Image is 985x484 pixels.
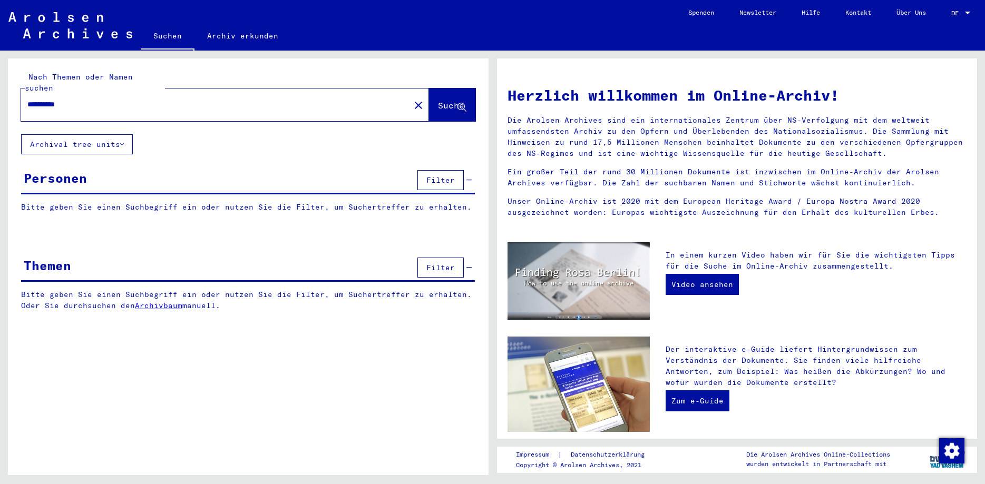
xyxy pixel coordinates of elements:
[562,449,657,460] a: Datenschutzerklärung
[508,115,967,159] p: Die Arolsen Archives sind ein internationales Zentrum über NS-Verfolgung mit dem weltweit umfasse...
[141,23,194,51] a: Suchen
[746,459,890,469] p: wurden entwickelt in Partnerschaft mit
[939,438,964,463] img: Zustimmung ändern
[516,449,558,460] a: Impressum
[135,301,182,310] a: Archivbaum
[24,169,87,187] div: Personen
[8,12,132,38] img: Arolsen_neg.svg
[928,446,967,472] img: yv_logo.png
[516,449,657,460] div: |
[508,337,650,432] img: eguide.jpg
[666,250,967,272] p: In einem kurzen Video haben wir für Sie die wichtigsten Tipps für die Suche im Online-Archiv zusa...
[666,274,739,295] a: Video ansehen
[951,9,963,17] span: DE
[24,256,71,275] div: Themen
[508,242,650,320] img: video.jpg
[438,100,464,111] span: Suche
[746,450,890,459] p: Die Arolsen Archives Online-Collections
[508,196,967,218] p: Unser Online-Archiv ist 2020 mit dem European Heritage Award / Europa Nostra Award 2020 ausgezeic...
[426,263,455,272] span: Filter
[417,258,464,278] button: Filter
[21,134,133,154] button: Archival tree units
[21,202,475,213] p: Bitte geben Sie einen Suchbegriff ein oder nutzen Sie die Filter, um Suchertreffer zu erhalten.
[408,94,429,115] button: Clear
[429,88,475,121] button: Suche
[426,175,455,185] span: Filter
[516,460,657,470] p: Copyright © Arolsen Archives, 2021
[194,23,291,48] a: Archiv erkunden
[666,344,967,388] p: Der interaktive e-Guide liefert Hintergrundwissen zum Verständnis der Dokumente. Sie finden viele...
[508,166,967,189] p: Ein großer Teil der rund 30 Millionen Dokumente ist inzwischen im Online-Archiv der Arolsen Archi...
[508,84,967,106] h1: Herzlich willkommen im Online-Archiv!
[666,390,729,411] a: Zum e-Guide
[25,72,133,93] mat-label: Nach Themen oder Namen suchen
[412,99,425,112] mat-icon: close
[21,289,475,311] p: Bitte geben Sie einen Suchbegriff ein oder nutzen Sie die Filter, um Suchertreffer zu erhalten. O...
[417,170,464,190] button: Filter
